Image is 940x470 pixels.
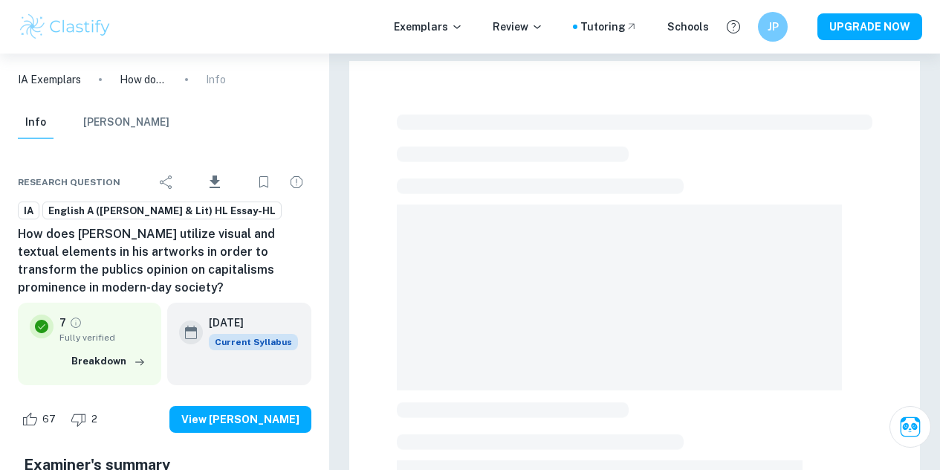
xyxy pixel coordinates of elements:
[493,19,543,35] p: Review
[69,316,82,329] a: Grade fully verified
[83,106,169,139] button: [PERSON_NAME]
[18,408,64,431] div: Like
[18,71,81,88] a: IA Exemplars
[18,176,120,189] span: Research question
[249,167,279,197] div: Bookmark
[758,12,788,42] button: JP
[18,202,39,220] a: IA
[169,406,311,433] button: View [PERSON_NAME]
[209,334,298,350] span: Current Syllabus
[209,334,298,350] div: This exemplar is based on the current syllabus. Feel free to refer to it for inspiration/ideas wh...
[667,19,709,35] a: Schools
[580,19,638,35] a: Tutoring
[152,167,181,197] div: Share
[18,12,112,42] img: Clastify logo
[67,408,106,431] div: Dislike
[59,315,66,331] p: 7
[889,406,931,448] button: Ask Clai
[83,412,106,427] span: 2
[19,204,39,219] span: IA
[120,71,167,88] p: How does [PERSON_NAME] utilize visual and textual elements in his artworks in order to transform ...
[68,350,149,373] button: Breakdown
[817,13,922,40] button: UPGRADE NOW
[43,204,281,219] span: English A ([PERSON_NAME] & Lit) HL Essay-HL
[42,202,282,220] a: English A ([PERSON_NAME] & Lit) HL Essay-HL
[765,19,782,35] h6: JP
[34,412,64,427] span: 67
[209,315,286,331] h6: [DATE]
[206,71,226,88] p: Info
[394,19,463,35] p: Exemplars
[18,106,54,139] button: Info
[721,14,746,39] button: Help and Feedback
[184,163,246,202] div: Download
[59,331,149,344] span: Fully verified
[282,167,311,197] div: Report issue
[18,225,311,297] h6: How does [PERSON_NAME] utilize visual and textual elements in his artworks in order to transform ...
